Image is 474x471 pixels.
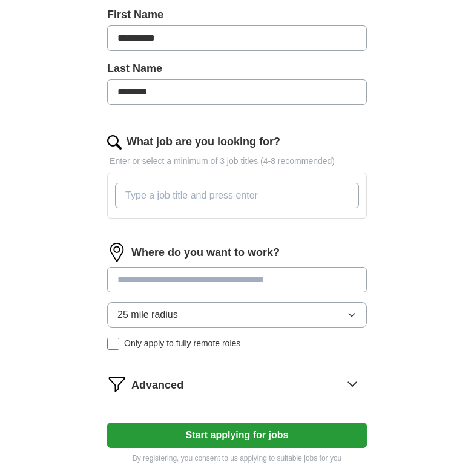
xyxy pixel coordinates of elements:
[124,337,240,350] span: Only apply to fully remote roles
[117,308,178,322] span: 25 mile radius
[107,453,367,464] p: By registering, you consent to us applying to suitable jobs for you
[107,374,127,394] img: filter
[107,302,367,328] button: 25 mile radius
[107,338,119,350] input: Only apply to fully remote roles
[107,155,367,168] p: Enter or select a minimum of 3 job titles (4-8 recommended)
[107,61,367,77] label: Last Name
[107,135,122,150] img: search.png
[115,183,359,208] input: Type a job title and press enter
[131,377,183,394] span: Advanced
[107,7,367,23] label: First Name
[127,134,280,150] label: What job are you looking for?
[107,243,127,262] img: location.png
[131,245,280,261] label: Where do you want to work?
[107,423,367,448] button: Start applying for jobs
